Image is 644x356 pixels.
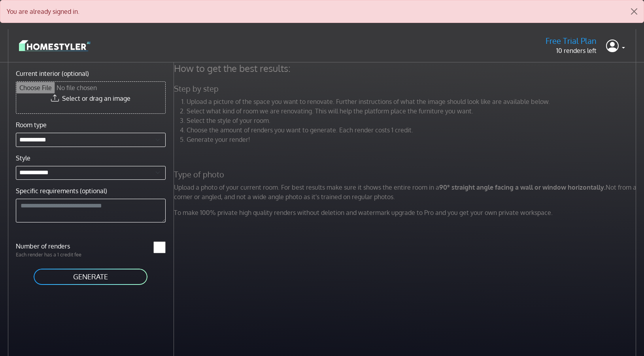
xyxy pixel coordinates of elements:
[11,241,91,251] label: Number of renders
[546,36,597,46] h5: Free Trial Plan
[546,46,597,55] p: 10 renders left
[187,106,638,116] li: Select what kind of room we are renovating. This will help the platform place the furniture you w...
[19,39,90,53] img: logo-3de290ba35641baa71223ecac5eacb59cb85b4c7fdf211dc9aaecaaee71ea2f8.svg
[16,153,30,163] label: Style
[187,125,638,135] li: Choose the amount of renders you want to generate. Each render costs 1 credit.
[16,120,47,130] label: Room type
[439,183,606,191] strong: 90° straight angle facing a wall or window horizontally.
[169,183,643,202] p: Upload a photo of your current room. For best results make sure it shows the entire room in a Not...
[187,116,638,125] li: Select the style of your room.
[16,186,107,196] label: Specific requirements (optional)
[33,268,148,286] button: GENERATE
[169,170,643,179] h5: Type of photo
[625,0,644,23] button: Close
[169,208,643,217] p: To make 100% private high quality renders without deletion and watermark upgrade to Pro and you g...
[187,135,638,144] li: Generate your render!
[169,62,643,74] h4: How to get the best results:
[187,97,638,106] li: Upload a picture of the space you want to renovate. Further instructions of what the image should...
[169,84,643,94] h5: Step by step
[11,251,91,258] p: Each render has a 1 credit fee
[16,69,89,78] label: Current interior (optional)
